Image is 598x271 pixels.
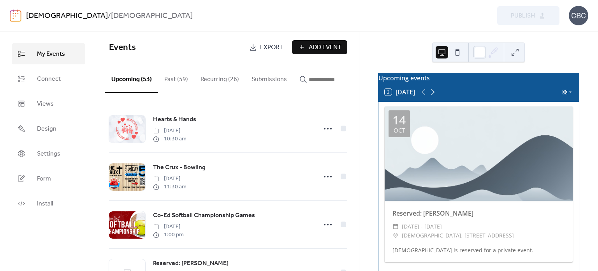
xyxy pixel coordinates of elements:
[243,40,289,54] a: Export
[153,135,186,143] span: 10:30 am
[105,63,158,93] button: Upcoming (53)
[382,87,418,97] button: 2[DATE]
[37,99,54,109] span: Views
[392,114,406,126] div: 14
[394,128,405,133] div: Oct
[153,175,186,183] span: [DATE]
[153,183,186,191] span: 11:30 am
[194,63,245,92] button: Recurring (26)
[37,199,53,209] span: Install
[12,118,85,139] a: Design
[245,63,293,92] button: Submissions
[392,231,399,240] div: ​
[260,43,283,52] span: Export
[12,168,85,189] a: Form
[153,163,206,173] a: The Crux - Bowling
[569,6,588,25] div: CBC
[378,73,579,83] div: Upcoming events
[12,193,85,214] a: Install
[12,143,85,164] a: Settings
[37,124,56,134] span: Design
[109,39,136,56] span: Events
[12,43,85,64] a: My Events
[402,222,442,231] span: [DATE] - [DATE]
[10,9,21,22] img: logo
[26,9,108,23] a: [DEMOGRAPHIC_DATA]
[37,174,51,184] span: Form
[153,163,206,172] span: The Crux - Bowling
[12,68,85,89] a: Connect
[37,50,65,59] span: My Events
[153,259,229,268] span: Reserved: [PERSON_NAME]
[111,9,193,23] b: [DEMOGRAPHIC_DATA]
[153,223,184,231] span: [DATE]
[37,149,60,159] span: Settings
[153,127,186,135] span: [DATE]
[153,231,184,239] span: 1:00 pm
[292,40,347,54] button: Add Event
[158,63,194,92] button: Past (59)
[385,209,573,218] div: Reserved: [PERSON_NAME]
[153,211,255,221] a: Co-Ed Softball Championship Games
[108,9,111,23] b: /
[153,211,255,220] span: Co-Ed Softball Championship Games
[37,74,61,84] span: Connect
[153,259,229,269] a: Reserved: [PERSON_NAME]
[12,93,85,114] a: Views
[153,115,196,124] span: Hearts & Hands
[153,115,196,125] a: Hearts & Hands
[309,43,341,52] span: Add Event
[392,222,399,231] div: ​
[402,231,514,240] span: [DEMOGRAPHIC_DATA], [STREET_ADDRESS]
[385,246,573,254] div: [DEMOGRAPHIC_DATA] is reserved for a private event.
